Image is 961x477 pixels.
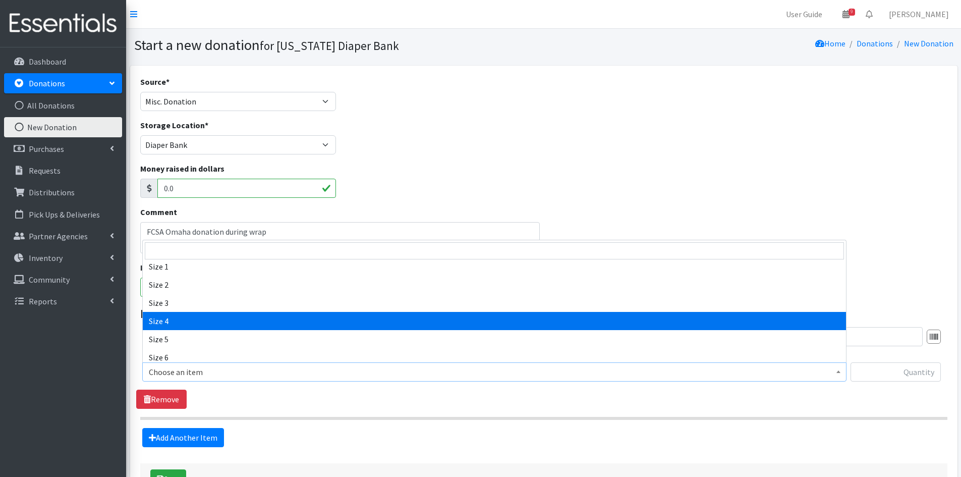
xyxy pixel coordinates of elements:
[260,38,399,53] small: for [US_STATE] Diaper Bank
[4,7,122,40] img: HumanEssentials
[29,187,75,197] p: Distributions
[4,139,122,159] a: Purchases
[140,261,179,274] label: Issued on
[140,76,169,88] label: Source
[166,77,169,87] abbr: required
[4,51,122,72] a: Dashboard
[143,348,846,366] li: Size 6
[4,73,122,93] a: Donations
[29,231,88,241] p: Partner Agencies
[4,182,122,202] a: Distributions
[140,206,177,218] label: Comment
[29,296,57,306] p: Reports
[134,36,540,54] h1: Start a new donation
[143,276,846,294] li: Size 2
[851,362,941,382] input: Quantity
[140,305,947,323] legend: Items in this donation
[778,4,830,24] a: User Guide
[4,226,122,246] a: Partner Agencies
[149,365,840,379] span: Choose an item
[904,38,953,48] a: New Donation
[4,204,122,225] a: Pick Ups & Deliveries
[29,275,70,285] p: Community
[29,78,65,88] p: Donations
[143,330,846,348] li: Size 5
[857,38,893,48] a: Donations
[136,390,187,409] a: Remove
[4,291,122,311] a: Reports
[29,253,63,263] p: Inventory
[29,166,61,176] p: Requests
[140,163,224,175] label: Money raised in dollars
[4,161,122,181] a: Requests
[834,4,858,24] a: 9
[140,119,208,131] label: Storage Location
[29,209,100,220] p: Pick Ups & Deliveries
[4,117,122,137] a: New Donation
[4,95,122,116] a: All Donations
[142,362,846,382] span: Choose an item
[143,312,846,330] li: Size 4
[849,9,855,16] span: 9
[143,257,846,276] li: Size 1
[205,120,208,130] abbr: required
[4,270,122,290] a: Community
[29,144,64,154] p: Purchases
[815,38,845,48] a: Home
[881,4,957,24] a: [PERSON_NAME]
[142,428,224,447] a: Add Another Item
[29,57,66,67] p: Dashboard
[143,294,846,312] li: Size 3
[4,248,122,268] a: Inventory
